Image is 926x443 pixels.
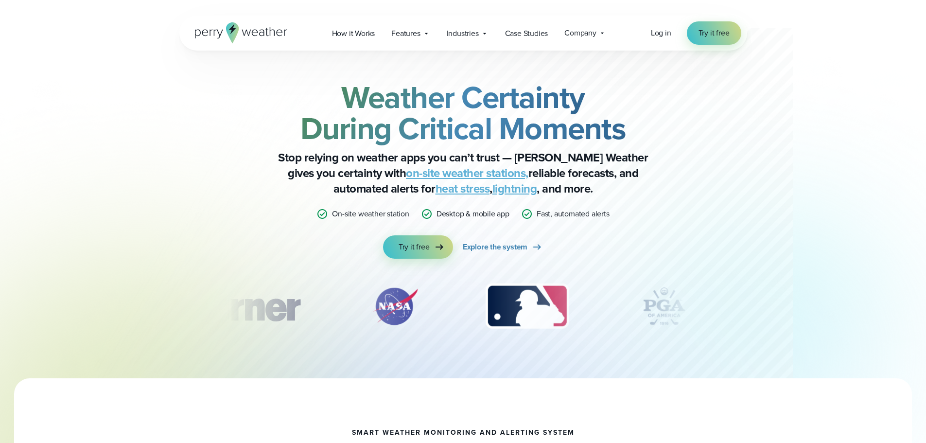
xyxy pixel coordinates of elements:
[228,282,699,336] div: slideshow
[361,282,429,331] div: 2 of 12
[463,235,543,259] a: Explore the system
[391,28,420,39] span: Features
[269,150,658,196] p: Stop relying on weather apps you can’t trust — [PERSON_NAME] Weather gives you certainty with rel...
[437,208,509,220] p: Desktop & mobile app
[651,27,671,39] a: Log in
[399,241,430,253] span: Try it free
[564,27,596,39] span: Company
[300,74,626,151] strong: Weather Certainty During Critical Moments
[699,27,730,39] span: Try it free
[447,28,479,39] span: Industries
[651,27,671,38] span: Log in
[176,282,314,331] img: Turner-Construction_1.svg
[406,164,528,182] a: on-site weather stations,
[383,235,453,259] a: Try it free
[476,282,578,331] div: 3 of 12
[505,28,548,39] span: Case Studies
[687,21,741,45] a: Try it free
[497,23,557,43] a: Case Studies
[332,28,375,39] span: How it Works
[492,180,537,197] a: lightning
[476,282,578,331] img: MLB.svg
[324,23,384,43] a: How it Works
[361,282,429,331] img: NASA.svg
[352,429,575,437] h1: smart weather monitoring and alerting system
[537,208,610,220] p: Fast, automated alerts
[463,241,527,253] span: Explore the system
[332,208,409,220] p: On-site weather station
[625,282,703,331] img: PGA.svg
[436,180,490,197] a: heat stress
[176,282,314,331] div: 1 of 12
[625,282,703,331] div: 4 of 12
